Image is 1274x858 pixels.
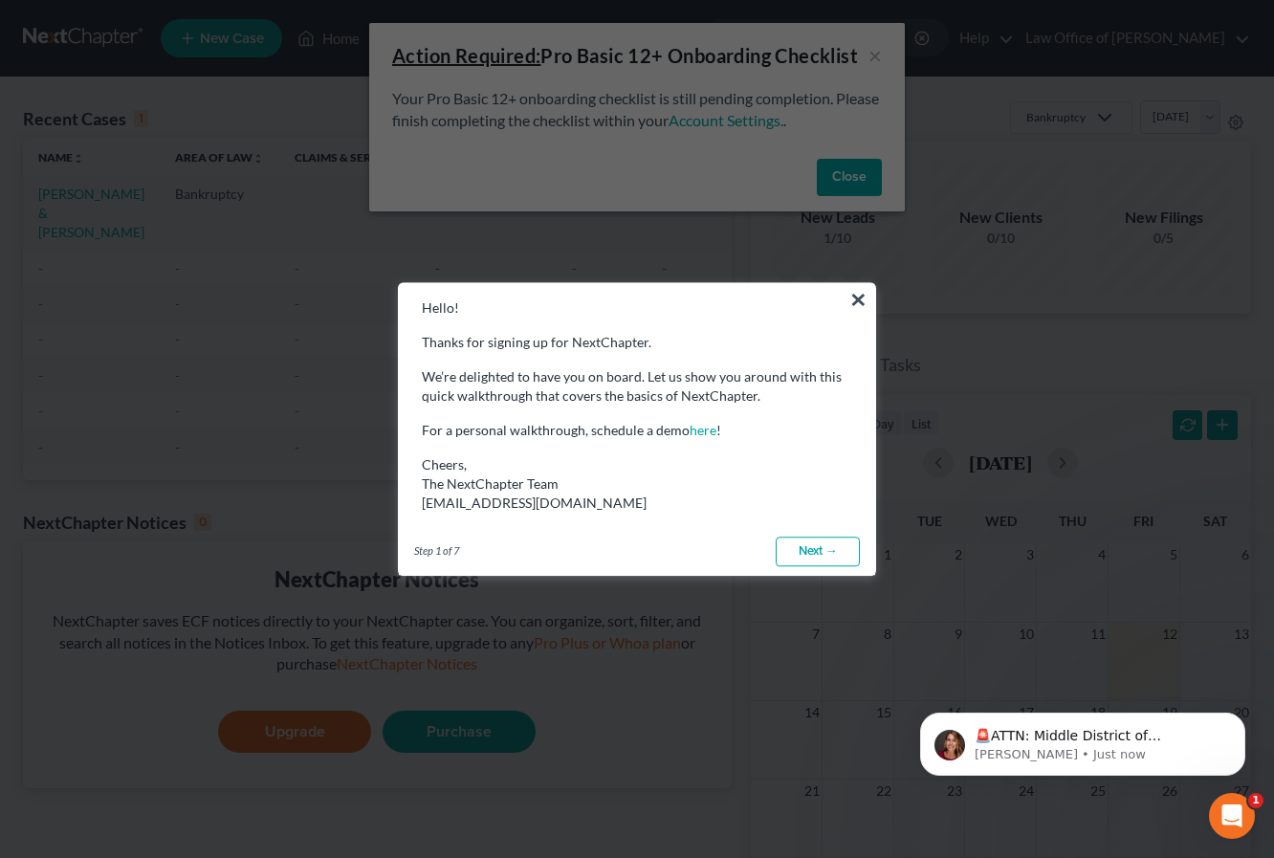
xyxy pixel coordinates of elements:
[1209,793,1255,839] iframe: Intercom live chat
[422,333,852,352] p: Thanks for signing up for NextChapter.
[422,421,852,440] p: For a personal walkthrough, schedule a demo !
[422,474,852,494] div: The NextChapter Team
[776,537,860,567] a: Next →
[1248,793,1263,808] span: 1
[891,672,1274,806] iframe: Intercom notifications message
[690,422,716,438] a: here
[422,367,852,406] p: We’re delighted to have you on board. Let us show you around with this quick walkthrough that cov...
[422,455,852,513] div: Cheers,
[414,543,459,559] span: Step 1 of 7
[422,494,852,513] div: [EMAIL_ADDRESS][DOMAIN_NAME]
[422,298,852,318] p: Hello!
[849,284,868,315] button: ×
